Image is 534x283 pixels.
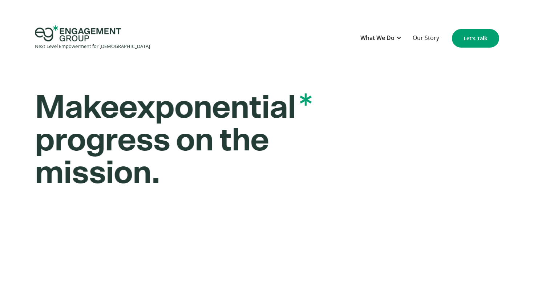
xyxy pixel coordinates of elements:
[452,29,499,48] a: Let's Talk
[35,41,150,51] div: Next Level Empowerment for [DEMOGRAPHIC_DATA]
[35,92,311,190] strong: Make progress on the mission.
[35,25,150,51] a: home
[360,33,395,43] div: What We Do
[357,29,405,47] div: What We Do
[409,29,443,47] a: Our Story
[35,25,121,41] img: Engagement Group Logo Icon
[118,92,311,124] span: exponential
